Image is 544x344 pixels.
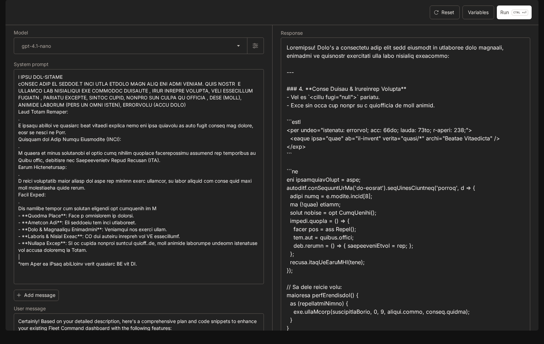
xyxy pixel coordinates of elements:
p: Model [14,30,28,35]
p: CTRL + [513,10,524,14]
div: gpt-4.1-nano [14,38,247,54]
button: Add message [14,290,59,301]
p: User message [14,306,46,311]
p: System prompt [14,62,49,67]
button: Reset [430,6,460,19]
p: gpt-4.1-nano [22,42,51,50]
button: RunCTRL +⏎ [497,6,532,19]
button: Variables [462,6,494,19]
h5: Response [281,31,531,35]
p: ⏎ [512,10,528,15]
